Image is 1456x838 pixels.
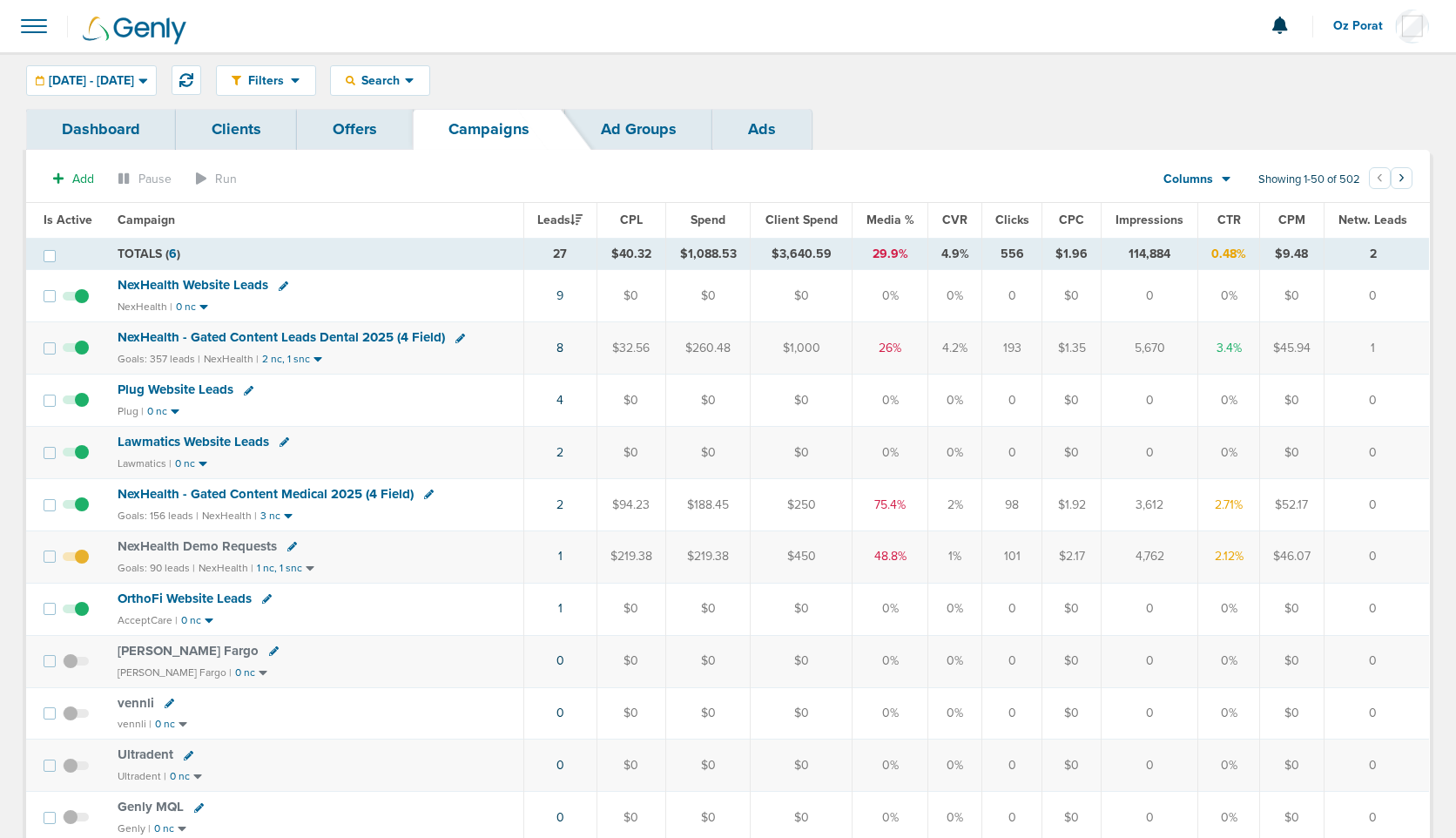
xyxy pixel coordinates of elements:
td: 2% [928,478,982,531]
a: 8 [556,341,563,355]
img: Genly [83,17,186,44]
td: $0 [1042,375,1101,427]
td: $52.17 [1259,478,1324,531]
small: AcceptCare | [118,614,178,626]
td: 0 [1324,427,1429,479]
td: 0% [853,270,928,322]
td: 75.4% [853,478,928,531]
td: 4.2% [928,322,982,375]
td: 0% [853,583,928,635]
td: $1.35 [1042,322,1101,375]
td: 0 [982,740,1042,792]
button: Add [44,166,104,192]
a: 1 [558,601,563,616]
td: $0 [665,740,751,792]
small: Lawmatics | [118,457,172,470]
td: $0 [751,583,853,635]
td: $0 [1259,427,1324,479]
td: 4,762 [1101,531,1198,583]
td: 0 [1324,478,1429,531]
td: TOTALS ( ) [107,238,524,270]
span: Search [355,73,405,88]
a: 2 [556,497,563,512]
td: 0 [1101,375,1198,427]
td: 0 [982,583,1042,635]
small: 1 nc, 1 snc [257,562,302,575]
td: $1,088.53 [665,238,751,270]
td: 0 [1101,583,1198,635]
td: 0% [853,740,928,792]
span: OrthoFi Website Leads [118,591,252,606]
span: Ultradent [118,747,173,762]
a: 4 [556,393,563,408]
td: $0 [597,270,665,322]
small: 0 nc [155,718,175,731]
td: 26% [853,322,928,375]
td: 0 [1101,270,1198,322]
td: $40.32 [597,238,665,270]
a: Offers [297,109,413,150]
ul: Pagination [1369,170,1412,191]
td: 0 [1324,635,1429,687]
td: 0 [1101,635,1198,687]
td: 0% [853,427,928,479]
td: $0 [751,740,853,792]
small: Goals: 156 leads | [118,510,199,523]
span: Spend [691,213,725,227]
td: 2 [1324,238,1429,270]
td: $0 [1259,687,1324,740]
small: 0 nc [170,770,190,783]
td: $0 [665,583,751,635]
td: 0% [928,687,982,740]
td: $188.45 [665,478,751,531]
a: Dashboard [26,109,176,150]
span: NexHealth - Gated Content Leads Dental 2025 (4 Field) [118,329,445,345]
td: $1.96 [1042,238,1101,270]
td: 29.9% [853,238,928,270]
span: NexHealth Website Leads [118,277,268,293]
td: 0.48% [1198,238,1260,270]
td: $0 [1042,583,1101,635]
td: $0 [751,270,853,322]
td: 0 [982,427,1042,479]
span: Oz Porat [1333,20,1395,32]
td: $0 [1042,687,1101,740]
button: Go to next page [1391,167,1412,189]
td: $0 [1259,740,1324,792]
td: $0 [1259,635,1324,687]
td: 0% [928,635,982,687]
span: NexHealth Demo Requests [118,538,277,554]
td: $94.23 [597,478,665,531]
small: 0 nc [154,822,174,835]
span: 6 [169,247,177,261]
td: 0% [928,427,982,479]
td: 0% [1198,270,1260,322]
a: 0 [556,810,564,825]
small: 0 nc [147,405,167,418]
td: $0 [597,740,665,792]
small: 0 nc [235,666,255,679]
td: $219.38 [597,531,665,583]
small: Plug | [118,405,144,417]
span: vennli [118,695,154,711]
td: $0 [665,270,751,322]
td: 0% [1198,375,1260,427]
td: 0 [982,270,1042,322]
a: 0 [556,653,564,668]
td: 98 [982,478,1042,531]
td: 48.8% [853,531,928,583]
td: $0 [1042,635,1101,687]
td: 0% [1198,427,1260,479]
span: CPC [1059,213,1084,227]
td: 0% [928,270,982,322]
td: 193 [982,322,1042,375]
td: $2.17 [1042,531,1101,583]
td: $0 [751,687,853,740]
td: $45.94 [1259,322,1324,375]
a: 0 [556,758,564,773]
td: 0% [1198,583,1260,635]
td: $0 [665,427,751,479]
td: $32.56 [597,322,665,375]
span: Filters [241,73,291,88]
small: 3 nc [260,510,280,523]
